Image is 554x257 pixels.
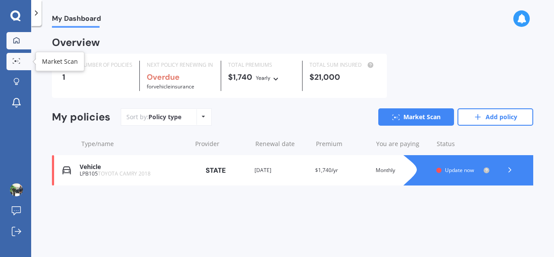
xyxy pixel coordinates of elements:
[309,73,377,81] div: $21,000
[315,166,338,174] span: $1,740/yr
[445,166,474,174] span: Update now
[228,61,295,69] div: TOTAL PREMIUMS
[195,140,248,148] div: Provider
[316,140,369,148] div: Premium
[81,140,188,148] div: Type/name
[80,163,187,171] div: Vehicle
[147,83,194,90] span: for Vehicle insurance
[126,113,181,121] div: Sort by:
[52,14,101,26] span: My Dashboard
[376,140,429,148] div: You are paying
[42,57,78,66] div: Market Scan
[437,140,490,148] div: Status
[147,61,214,69] div: NEXT POLICY RENEWING IN
[378,108,454,126] a: Market Scan
[309,61,377,69] div: TOTAL SUM INSURED
[148,113,181,121] div: Policy type
[52,38,100,47] div: Overview
[62,61,132,69] div: TOTAL NUMBER OF POLICIES
[52,111,110,124] div: My policies
[62,73,132,81] div: 1
[228,73,295,82] div: $1,740
[457,108,533,126] a: Add policy
[80,171,187,177] div: LPB105
[10,183,23,196] img: ACg8ocKODAUwOMnEAnT7CJmiO9VshMAt-R85lLi_Mm6qT8GeNF8=s96-c
[376,166,429,175] div: Monthly
[254,166,308,175] div: [DATE]
[255,140,309,148] div: Renewal date
[194,163,237,178] img: State
[256,74,271,82] div: Yearly
[62,166,71,175] img: Vehicle
[98,170,151,177] span: TOYOTA CAMRY 2018
[147,72,180,82] b: Overdue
